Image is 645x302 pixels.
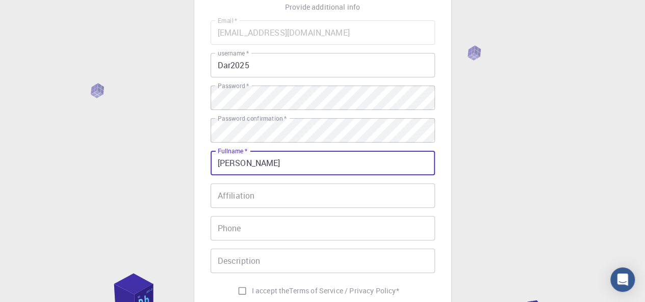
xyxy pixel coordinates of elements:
[218,114,287,123] label: Password confirmation
[289,286,399,296] p: Terms of Service / Privacy Policy *
[285,2,360,12] p: Provide additional info
[218,16,237,25] label: Email
[610,267,635,292] div: Open Intercom Messenger
[218,81,249,90] label: Password
[252,286,290,296] span: I accept the
[218,147,247,155] label: Fullname
[289,286,399,296] a: Terms of Service / Privacy Policy*
[218,49,249,58] label: username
